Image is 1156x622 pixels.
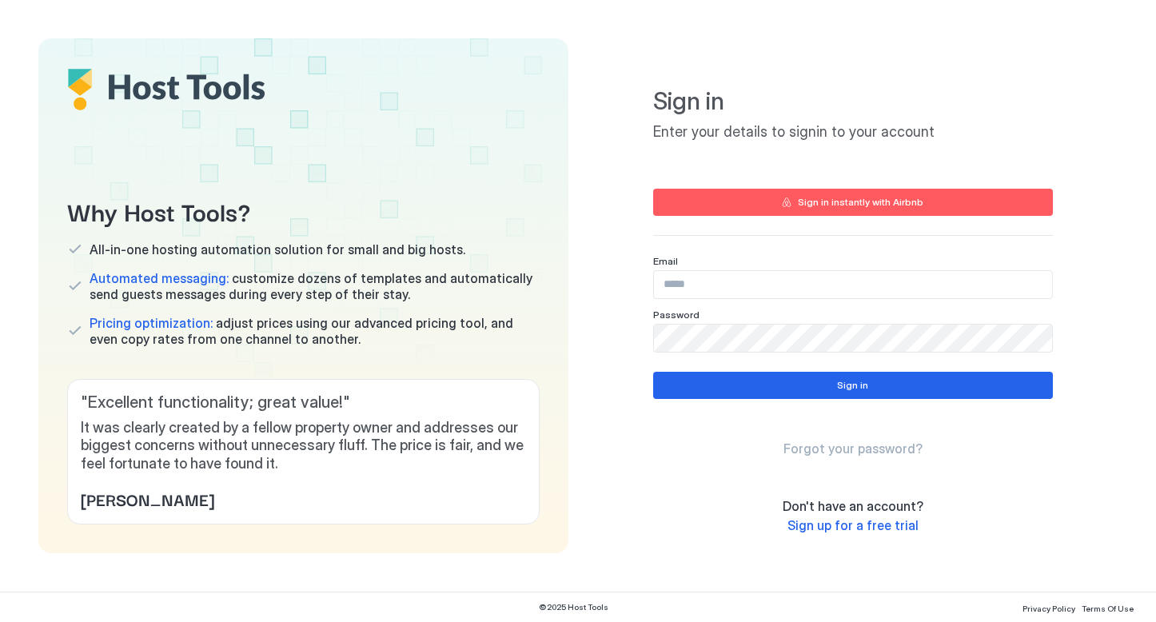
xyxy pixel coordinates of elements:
span: Don't have an account? [783,498,923,514]
span: Password [653,309,700,321]
div: Sign in [837,378,868,393]
span: Pricing optimization: [90,315,213,331]
input: Input Field [654,271,1052,298]
span: " Excellent functionality; great value! " [81,393,526,413]
a: App Store [22,600,70,615]
button: Sign in [653,372,1053,399]
span: Terms Of Use [1082,604,1134,613]
span: All-in-one hosting automation solution for small and big hosts. [90,241,465,257]
span: customize dozens of templates and automatically send guests messages during every step of their s... [90,270,540,302]
div: profile [488,472,526,511]
span: [PERSON_NAME] [81,487,214,511]
span: Enter your details to signin to your account [653,123,1053,142]
span: Automated messaging: [90,270,229,286]
a: Sign up for a free trial [787,517,919,534]
a: Google Play Store [77,600,125,615]
span: Privacy Policy [1022,604,1075,613]
span: Email [653,255,678,267]
span: adjust prices using our advanced pricing tool, and even copy rates from one channel to another. [90,315,540,347]
span: It was clearly created by a fellow property owner and addresses our biggest concerns without unne... [81,419,526,473]
input: Input Field [654,325,1052,352]
button: Sign in instantly with Airbnb [653,189,1053,216]
div: Sign in instantly with Airbnb [798,195,923,209]
span: Sign up for a free trial [787,517,919,533]
a: Forgot your password? [783,441,923,457]
span: Sign in [653,86,1053,117]
span: Why Host Tools? [67,193,540,229]
span: © 2025 Host Tools [539,602,608,612]
a: Terms Of Use [1082,599,1134,616]
a: Privacy Policy [1022,599,1075,616]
